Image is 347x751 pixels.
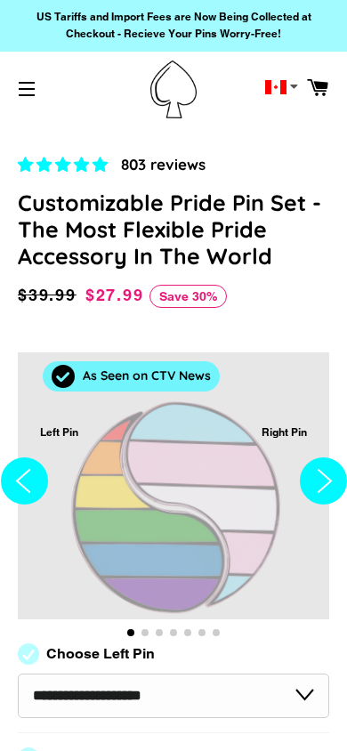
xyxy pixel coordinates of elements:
[300,326,347,643] button: Next slide
[18,190,329,270] h1: Customizable Pride Pin Set - The Most Flexible Pride Accessory In The World
[18,286,77,304] span: $39.99
[18,156,112,174] span: 4.83 stars
[46,646,155,662] label: Choose Left Pin
[121,155,206,174] span: 803 reviews
[149,285,227,308] span: Save 30%
[150,61,197,118] img: Pin-Ace
[18,352,329,619] div: 1 / 7
[85,286,144,304] span: $27.99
